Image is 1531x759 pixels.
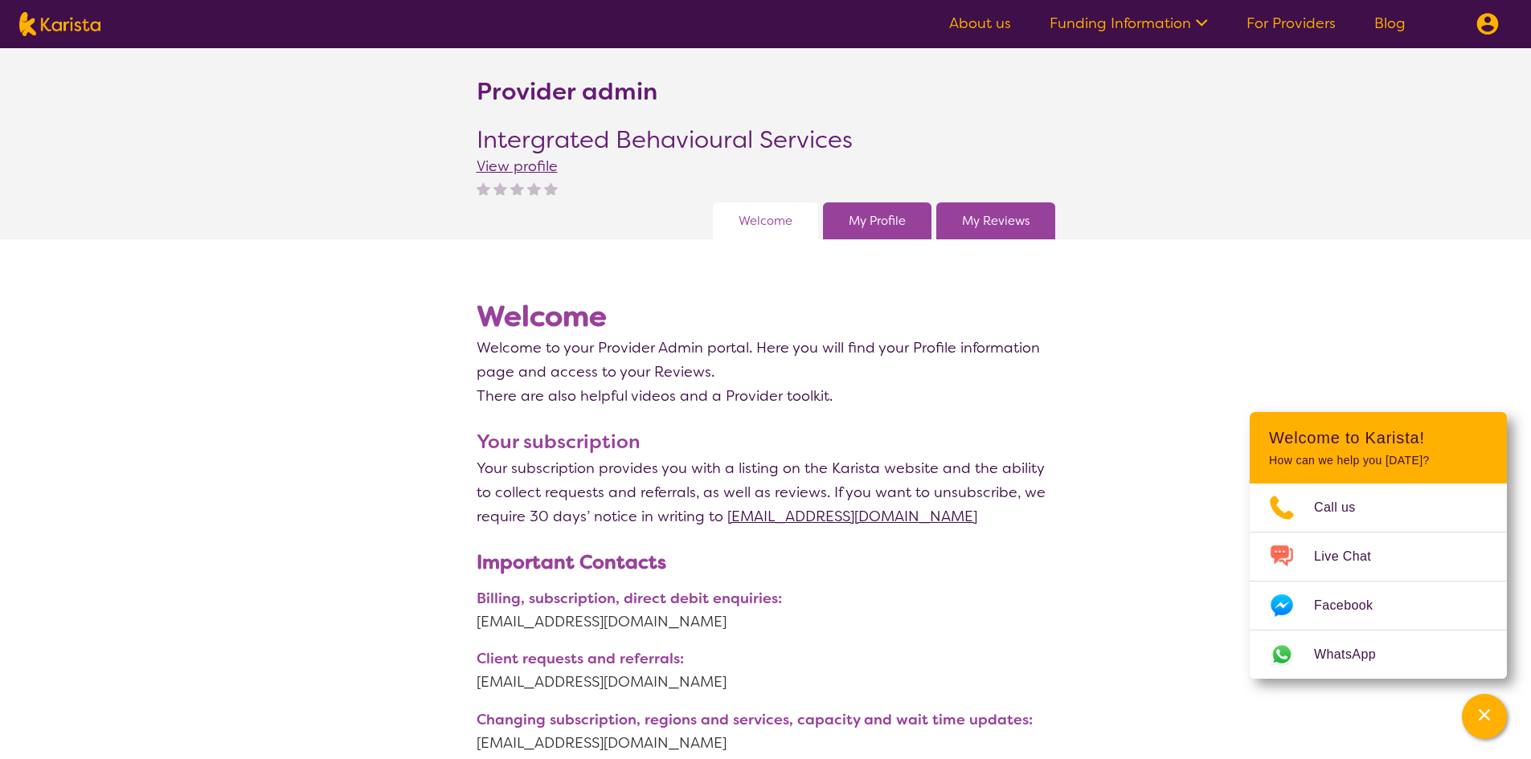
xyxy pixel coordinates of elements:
[19,12,100,36] img: Karista logo
[962,209,1030,233] a: My Reviews
[1246,14,1336,33] a: For Providers
[477,427,1055,456] h3: Your subscription
[1374,14,1406,33] a: Blog
[1250,484,1507,679] ul: Choose channel
[1250,630,1507,679] a: Web link opens in a new tab.
[477,709,1055,731] p: Changing subscription, regions and services, capacity and wait time updates:
[477,384,1055,408] p: There are also helpful videos and a Provider toolkit.
[527,182,541,195] img: nonereviewstar
[477,549,666,575] b: Important Contacts
[477,670,1055,694] a: [EMAIL_ADDRESS][DOMAIN_NAME]
[493,182,507,195] img: nonereviewstar
[1269,454,1488,467] p: How can we help you [DATE]?
[727,507,977,526] a: [EMAIL_ADDRESS][DOMAIN_NAME]
[1269,428,1488,447] h2: Welcome to Karista!
[510,182,524,195] img: nonereviewstar
[1314,594,1392,618] span: Facebook
[849,209,906,233] a: My Profile
[477,336,1055,384] p: Welcome to your Provider Admin portal. Here you will find your Profile information page and acces...
[1050,14,1208,33] a: Funding Information
[477,731,1055,755] a: [EMAIL_ADDRESS][DOMAIN_NAME]
[1314,545,1390,569] span: Live Chat
[1250,412,1507,679] div: Channel Menu
[1314,643,1395,667] span: WhatsApp
[477,157,558,176] a: View profile
[477,456,1055,528] p: Your subscription provides you with a listing on the Karista website and the ability to collect r...
[477,648,1055,670] p: Client requests and referrals:
[1462,694,1507,739] button: Channel Menu
[1314,496,1375,520] span: Call us
[477,125,853,154] h2: Intergrated Behavioural Services
[544,182,558,195] img: nonereviewstar
[1476,13,1499,35] img: menu
[477,77,657,106] h2: Provider admin
[477,588,1055,610] p: Billing, subscription, direct debit enquiries:
[477,610,1055,634] a: [EMAIL_ADDRESS][DOMAIN_NAME]
[949,14,1011,33] a: About us
[477,297,1055,336] h1: Welcome
[477,182,490,195] img: nonereviewstar
[739,209,792,233] a: Welcome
